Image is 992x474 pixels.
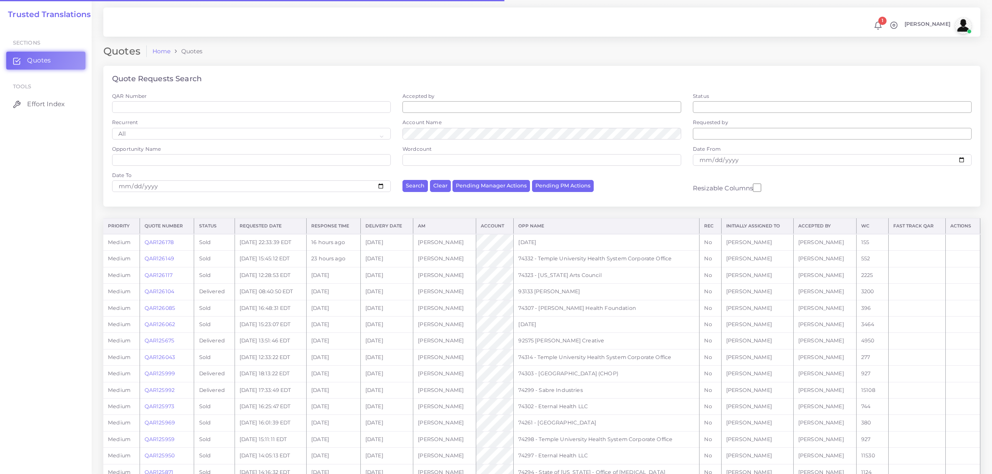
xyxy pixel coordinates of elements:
[307,349,361,365] td: [DATE]
[360,398,413,414] td: [DATE]
[856,251,888,267] td: 552
[360,251,413,267] td: [DATE]
[360,382,413,398] td: [DATE]
[112,75,202,84] h4: Quote Requests Search
[413,267,476,283] td: [PERSON_NAME]
[721,219,793,234] th: Initially Assigned to
[856,267,888,283] td: 2225
[6,95,85,113] a: Effort Index
[13,40,40,46] span: Sections
[856,366,888,382] td: 927
[6,52,85,69] a: Quotes
[360,300,413,316] td: [DATE]
[514,398,700,414] td: 74302 - Eternal Health LLC
[721,448,793,464] td: [PERSON_NAME]
[145,354,175,360] a: QAR126043
[145,419,175,426] a: QAR125969
[721,398,793,414] td: [PERSON_NAME]
[108,354,130,360] span: medium
[793,300,856,316] td: [PERSON_NAME]
[108,239,130,245] span: medium
[721,267,793,283] td: [PERSON_NAME]
[793,284,856,300] td: [PERSON_NAME]
[145,288,174,294] a: QAR126104
[793,219,856,234] th: Accepted by
[955,17,972,34] img: avatar
[413,398,476,414] td: [PERSON_NAME]
[108,452,130,459] span: medium
[145,452,175,459] a: QAR125950
[856,448,888,464] td: 11530
[194,333,235,349] td: Delivered
[307,219,361,234] th: Response Time
[856,316,888,332] td: 3464
[532,180,594,192] button: Pending PM Actions
[514,333,700,349] td: 92575 [PERSON_NAME] Creative
[360,366,413,382] td: [DATE]
[194,316,235,332] td: Sold
[170,47,202,55] li: Quotes
[307,234,361,251] td: 16 hours ago
[413,251,476,267] td: [PERSON_NAME]
[27,100,65,109] span: Effort Index
[514,448,700,464] td: 74297 - Eternal Health LLC
[235,415,306,431] td: [DATE] 16:01:39 EDT
[194,234,235,251] td: Sold
[360,234,413,251] td: [DATE]
[402,180,428,192] button: Search
[108,387,130,393] span: medium
[108,337,130,344] span: medium
[793,333,856,349] td: [PERSON_NAME]
[514,300,700,316] td: 74307 - [PERSON_NAME] Health Foundation
[112,92,147,100] label: QAR Number
[108,255,130,262] span: medium
[235,219,306,234] th: Requested Date
[700,349,722,365] td: No
[235,300,306,316] td: [DATE] 16:48:31 EDT
[856,415,888,431] td: 380
[145,387,175,393] a: QAR125992
[103,45,147,57] h2: Quotes
[413,382,476,398] td: [PERSON_NAME]
[905,22,950,27] span: [PERSON_NAME]
[402,145,432,152] label: Wordcount
[307,366,361,382] td: [DATE]
[307,448,361,464] td: [DATE]
[194,300,235,316] td: Sold
[856,284,888,300] td: 3200
[721,382,793,398] td: [PERSON_NAME]
[112,172,132,179] label: Date To
[856,333,888,349] td: 4950
[145,255,174,262] a: QAR126149
[307,398,361,414] td: [DATE]
[514,382,700,398] td: 74299 - Sabre Industries
[871,21,885,30] a: 1
[514,267,700,283] td: 74323 - [US_STATE] Arts Council
[108,436,130,442] span: medium
[700,382,722,398] td: No
[793,349,856,365] td: [PERSON_NAME]
[721,333,793,349] td: [PERSON_NAME]
[700,300,722,316] td: No
[693,145,721,152] label: Date From
[13,83,32,90] span: Tools
[700,234,722,251] td: No
[889,219,946,234] th: Fast Track QAR
[235,448,306,464] td: [DATE] 14:05:13 EDT
[856,349,888,365] td: 277
[235,382,306,398] td: [DATE] 17:33:49 EDT
[700,398,722,414] td: No
[700,316,722,332] td: No
[235,431,306,447] td: [DATE] 15:11:11 EDT
[793,398,856,414] td: [PERSON_NAME]
[856,382,888,398] td: 15108
[307,300,361,316] td: [DATE]
[108,419,130,426] span: medium
[900,17,975,34] a: [PERSON_NAME]avatar
[194,415,235,431] td: Sold
[413,234,476,251] td: [PERSON_NAME]
[721,349,793,365] td: [PERSON_NAME]
[194,219,235,234] th: Status
[2,10,91,20] a: Trusted Translations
